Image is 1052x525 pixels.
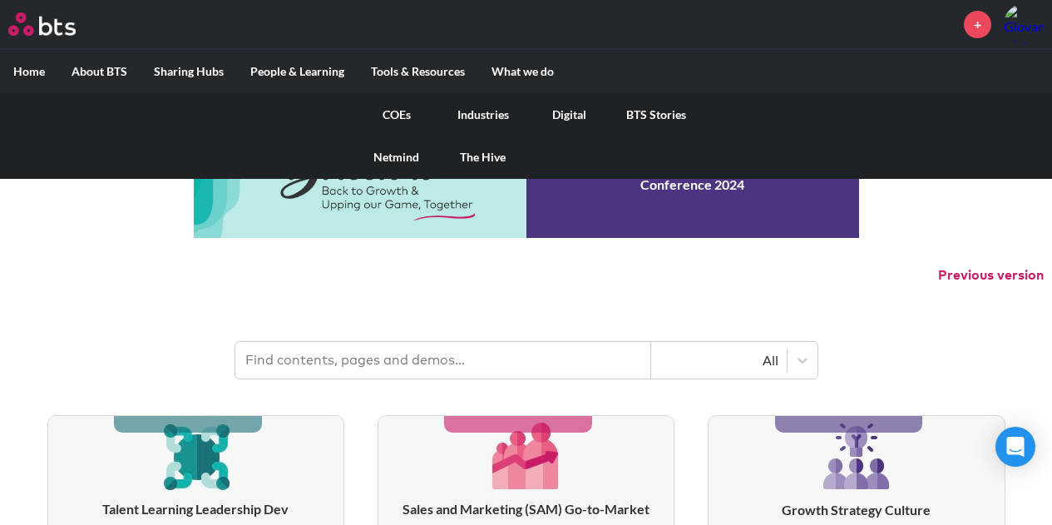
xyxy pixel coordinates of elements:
[995,427,1035,467] div: Open Intercom Messenger
[378,500,674,518] h3: Sales and Marketing (SAM) Go-to-Market
[964,11,991,38] a: +
[1004,4,1044,44] a: Profile
[156,416,235,495] img: [object Object]
[58,50,141,93] label: About BTS
[938,266,1044,285] button: Previous version
[8,12,76,36] img: BTS Logo
[358,50,478,93] label: Tools & Resources
[659,351,778,369] div: All
[709,501,1004,519] h3: Growth Strategy Culture
[8,12,106,36] a: Go home
[478,50,567,93] label: What we do
[817,416,896,496] img: [object Object]
[48,500,343,518] h3: Talent Learning Leadership Dev
[237,50,358,93] label: People & Learning
[141,50,237,93] label: Sharing Hubs
[1004,4,1044,44] img: Giovanna Liberali
[235,342,651,379] input: Find contents, pages and demos...
[486,416,566,495] img: [object Object]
